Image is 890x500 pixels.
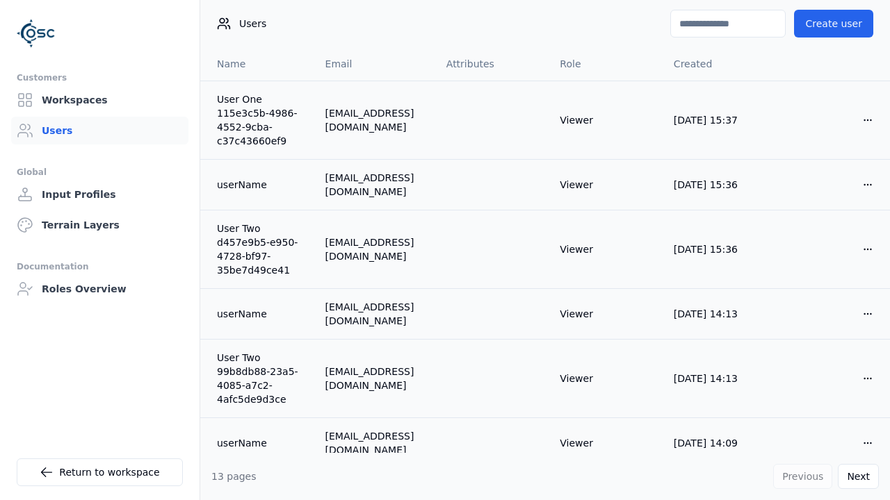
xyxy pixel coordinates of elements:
[560,242,652,256] div: Viewer
[325,300,424,328] div: [EMAIL_ADDRESS][DOMAIN_NAME]
[217,307,303,321] a: userName
[325,429,424,457] div: [EMAIL_ADDRESS][DOMAIN_NAME]
[17,458,183,486] a: Return to workspace
[217,351,303,406] a: User Two 99b8db88-23a5-4085-a7c2-4afc5de9d3ce
[11,117,188,144] a: Users
[674,307,766,321] div: [DATE] 14:13
[211,471,257,482] span: 13 pages
[560,372,652,385] div: Viewer
[560,178,652,192] div: Viewer
[325,235,424,263] div: [EMAIL_ADDRESS][DOMAIN_NAME]
[674,113,766,127] div: [DATE] 15:37
[674,178,766,192] div: [DATE] 15:36
[325,171,424,199] div: [EMAIL_ADDRESS][DOMAIN_NAME]
[217,436,303,450] a: userName
[17,258,183,275] div: Documentation
[11,86,188,114] a: Workspaces
[217,222,303,277] a: User Two d457e9b5-e950-4728-bf97-35be7d49ce41
[11,181,188,208] a: Input Profiles
[838,464,879,489] button: Next
[239,17,266,31] span: Users
[674,436,766,450] div: [DATE] 14:09
[325,106,424,134] div: [EMAIL_ADDRESS][DOMAIN_NAME]
[200,47,314,81] th: Name
[549,47,663,81] th: Role
[560,307,652,321] div: Viewer
[17,14,56,53] img: Logo
[663,47,777,81] th: Created
[17,69,183,86] div: Customers
[11,211,188,239] a: Terrain Layers
[325,365,424,392] div: [EMAIL_ADDRESS][DOMAIN_NAME]
[674,372,766,385] div: [DATE] 14:13
[560,113,652,127] div: Viewer
[435,47,549,81] th: Attributes
[217,178,303,192] a: userName
[217,92,303,148] a: User One 115e3c5b-4986-4552-9cba-c37c43660ef9
[674,242,766,256] div: [DATE] 15:36
[11,275,188,303] a: Roles Overview
[560,436,652,450] div: Viewer
[794,10,873,37] button: Create user
[17,164,183,181] div: Global
[314,47,435,81] th: Email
